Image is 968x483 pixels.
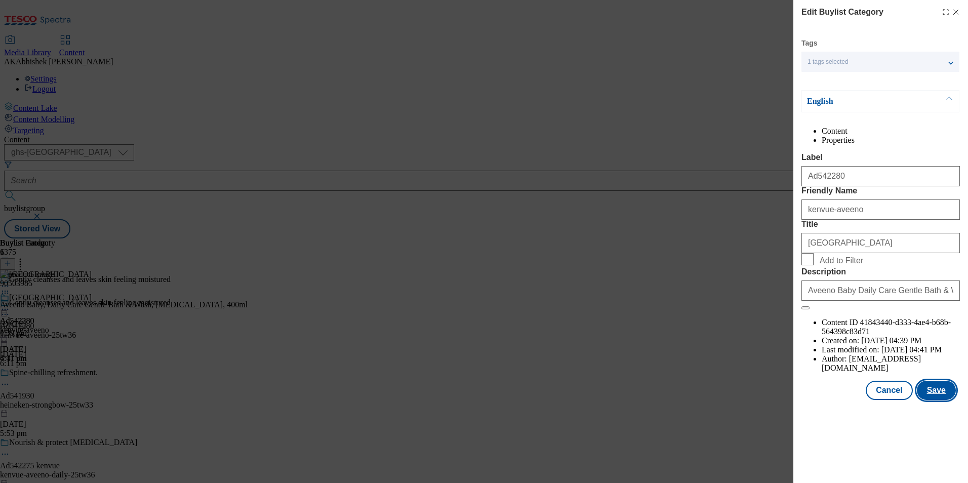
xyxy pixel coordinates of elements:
li: Content ID [822,318,960,336]
li: Last modified on: [822,345,960,354]
h4: Edit Buylist Category [801,6,883,18]
input: Enter Description [801,280,960,301]
li: Properties [822,136,960,145]
label: Friendly Name [801,186,960,195]
button: Save [917,381,956,400]
label: Title [801,220,960,229]
label: Label [801,153,960,162]
input: Enter Label [801,166,960,186]
span: [DATE] 04:39 PM [861,336,921,345]
span: Add to Filter [820,256,863,265]
label: Description [801,267,960,276]
input: Enter Title [801,233,960,253]
li: Content [822,127,960,136]
li: Created on: [822,336,960,345]
button: Cancel [866,381,912,400]
input: Enter Friendly Name [801,199,960,220]
span: 1 tags selected [808,58,849,66]
span: [EMAIL_ADDRESS][DOMAIN_NAME] [822,354,921,372]
span: 41843440-d333-4ae4-b68b-564398c83d71 [822,318,951,336]
span: [DATE] 04:41 PM [881,345,942,354]
label: Tags [801,41,818,46]
button: 1 tags selected [801,52,959,72]
p: English [807,96,913,106]
li: Author: [822,354,960,373]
